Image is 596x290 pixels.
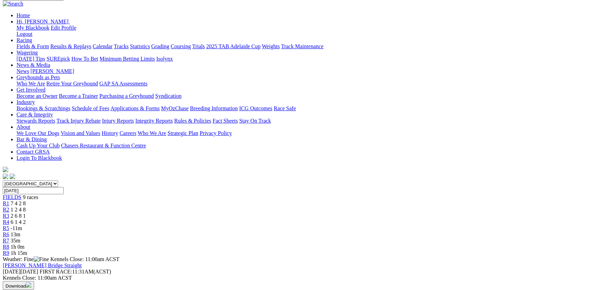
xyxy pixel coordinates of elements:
a: Racing [17,37,32,43]
span: 2 6 8 1 [11,213,26,219]
img: download.svg [26,282,31,288]
span: [DATE] [3,269,38,275]
a: We Love Our Dogs [17,130,59,136]
a: Syndication [155,93,181,99]
img: facebook.svg [3,174,8,179]
div: Kennels Close: 11:00am ACST [3,275,593,281]
span: 7 4 2 8 [11,200,26,206]
a: Care & Integrity [17,112,53,117]
a: R3 [3,213,9,219]
a: ICG Outcomes [239,105,272,111]
a: R6 [3,231,9,237]
a: Contact GRSA [17,149,50,155]
span: 35m [11,238,20,244]
a: Vision and Values [61,130,100,136]
a: Track Maintenance [281,43,323,49]
div: Bar & Dining [17,143,593,149]
a: SUREpick [46,56,70,62]
span: 1h 0m [11,244,24,250]
a: Home [17,12,30,18]
a: How To Bet [72,56,98,62]
a: Rules & Policies [174,118,211,124]
a: Bookings & Scratchings [17,105,70,111]
a: Applications & Forms [110,105,160,111]
a: 2025 TAB Adelaide Cup [206,43,260,49]
a: News [17,68,29,74]
a: Grading [151,43,169,49]
a: Trials [192,43,205,49]
span: Kennels Close: 11:00am ACST [50,256,119,262]
a: R1 [3,200,9,206]
a: Bar & Dining [17,136,47,142]
a: Who We Are [17,81,45,86]
img: twitter.svg [10,174,15,179]
span: [DATE] [3,269,21,275]
a: Isolynx [156,56,173,62]
a: Track Injury Rebate [56,118,100,124]
span: Weather: Fine [3,256,50,262]
button: Download [3,281,34,290]
a: GAP SA Assessments [99,81,148,86]
a: About [17,124,30,130]
span: 13m [11,231,20,237]
a: Chasers Restaurant & Function Centre [61,143,146,148]
a: [PERSON_NAME] [30,68,74,74]
div: Care & Integrity [17,118,593,124]
a: My Blackbook [17,25,50,31]
span: 9 races [23,194,38,200]
a: Calendar [93,43,113,49]
a: Login To Blackbook [17,155,62,161]
div: Greyhounds as Pets [17,81,593,87]
a: Fact Sheets [213,118,238,124]
a: R7 [3,238,9,244]
a: Fields & Form [17,43,49,49]
div: News & Media [17,68,593,74]
a: R9 [3,250,9,256]
div: About [17,130,593,136]
a: Cash Up Your Club [17,143,60,148]
a: R4 [3,219,9,225]
span: 6 1 4 2 [11,219,26,225]
a: Privacy Policy [200,130,232,136]
a: Wagering [17,50,38,55]
div: Wagering [17,56,593,62]
a: FIELDS [3,194,21,200]
a: History [102,130,118,136]
a: Retire Your Greyhound [46,81,98,86]
a: Get Involved [17,87,45,93]
a: Integrity Reports [135,118,173,124]
a: R2 [3,207,9,213]
a: Industry [17,99,35,105]
a: [PERSON_NAME] Bridge Straight [3,262,82,268]
a: Statistics [130,43,150,49]
span: 1h 15m [11,250,27,256]
div: Hi, [PERSON_NAME] [17,25,593,37]
a: Stewards Reports [17,118,55,124]
span: 11:31AM(ACST) [40,269,111,275]
a: Injury Reports [102,118,134,124]
span: -11m [11,225,22,231]
span: FIRST RACE: [40,269,72,275]
a: Hi, [PERSON_NAME] [17,19,70,24]
a: R8 [3,244,9,250]
a: Tracks [114,43,129,49]
a: Schedule of Fees [72,105,109,111]
a: Logout [17,31,32,37]
a: Who We Are [138,130,166,136]
span: 1 2 4 8 [11,207,26,213]
a: Strategic Plan [168,130,198,136]
img: logo-grsa-white.png [3,167,8,172]
a: Weights [262,43,280,49]
a: Results & Replays [50,43,91,49]
a: Become an Owner [17,93,57,99]
span: Hi, [PERSON_NAME] [17,19,68,24]
a: R5 [3,225,9,231]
